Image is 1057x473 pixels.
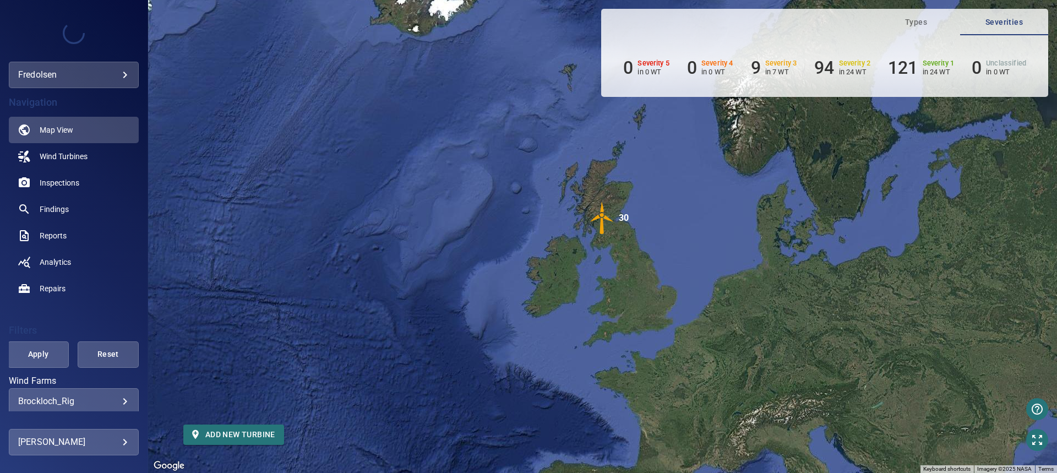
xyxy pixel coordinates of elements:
span: Repairs [40,283,66,294]
li: Severity 4 [687,57,733,78]
h6: 121 [888,57,918,78]
h6: 9 [751,57,761,78]
gmp-advanced-marker: 30 [586,202,619,236]
span: Reports [40,230,67,241]
div: fredolsen [18,66,129,84]
li: Severity 5 [623,57,669,78]
span: Reset [91,347,125,361]
h6: 0 [972,57,982,78]
a: findings noActive [9,196,139,222]
span: Analytics [40,257,71,268]
span: Imagery ©2025 NASA [977,466,1032,472]
div: 30 [619,202,629,235]
h6: 0 [623,57,633,78]
div: Brockloch_Rig [18,396,129,406]
img: windFarmIconCat3.svg [586,202,619,235]
p: in 24 WT [839,68,871,76]
a: inspections noActive [9,170,139,196]
button: Apply [8,341,69,368]
h4: Navigation [9,97,139,108]
button: Reset [78,341,139,368]
span: Add new turbine [192,428,275,442]
a: windturbines noActive [9,143,139,170]
span: Findings [40,204,69,215]
button: Keyboard shortcuts [923,465,971,473]
li: Severity 1 [888,57,954,78]
span: Map View [40,124,73,135]
p: in 0 WT [638,68,669,76]
a: Open this area in Google Maps (opens a new window) [151,459,187,473]
h6: 0 [687,57,697,78]
span: Apply [21,347,55,361]
h6: Severity 5 [638,59,669,67]
p: in 0 WT [986,68,1026,76]
a: repairs noActive [9,275,139,302]
a: reports noActive [9,222,139,249]
h6: Unclassified [986,59,1026,67]
h6: Severity 4 [701,59,733,67]
p: in 0 WT [701,68,733,76]
h6: Severity 1 [923,59,955,67]
span: Wind Turbines [40,151,88,162]
li: Severity 3 [751,57,797,78]
h6: Severity 3 [765,59,797,67]
span: Types [879,15,954,29]
a: analytics noActive [9,249,139,275]
h4: Filters [9,325,139,336]
label: Wind Farms [9,377,139,385]
div: [PERSON_NAME] [18,433,129,451]
p: in 24 WT [923,68,955,76]
img: Google [151,459,187,473]
li: Severity Unclassified [972,57,1026,78]
a: map active [9,117,139,143]
a: Terms (opens in new tab) [1038,466,1054,472]
div: Wind Farms [9,388,139,415]
h6: Severity 2 [839,59,871,67]
li: Severity 2 [814,57,870,78]
div: fredolsen [9,62,139,88]
span: Inspections [40,177,79,188]
button: Add new turbine [183,425,284,445]
h6: 94 [814,57,834,78]
p: in 7 WT [765,68,797,76]
span: Severities [967,15,1042,29]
